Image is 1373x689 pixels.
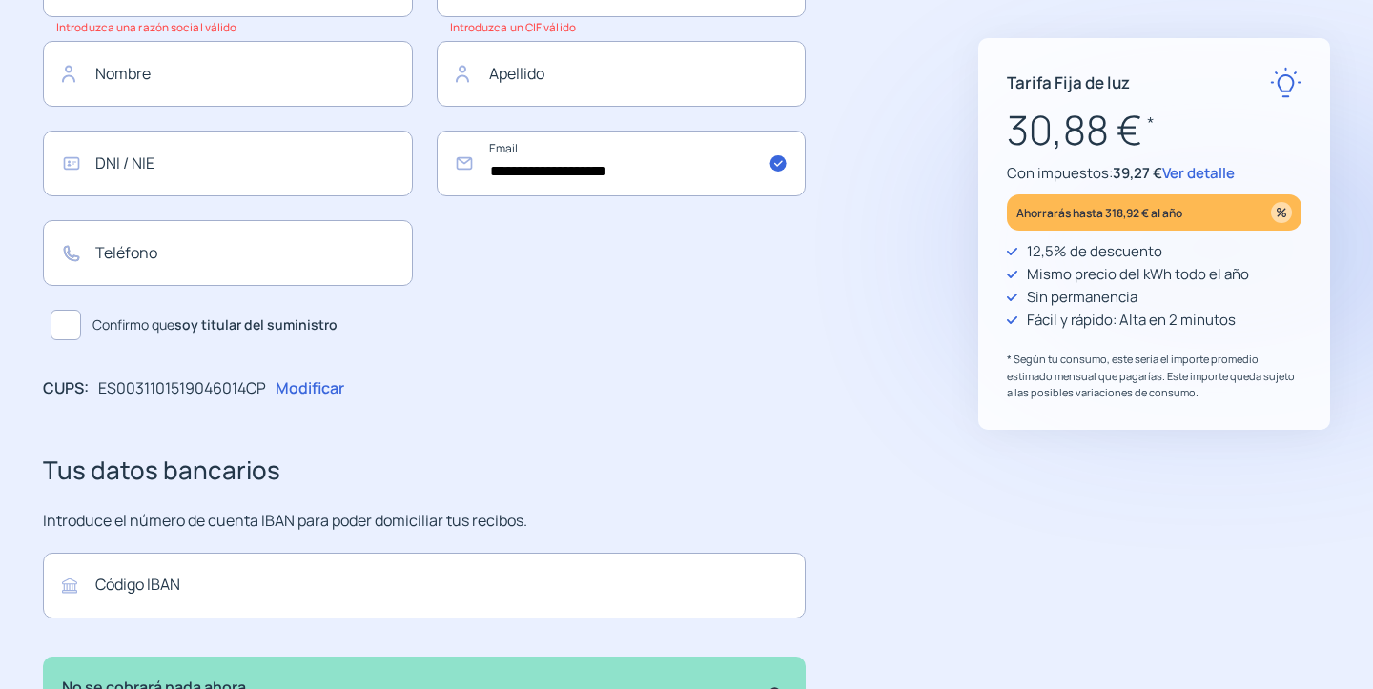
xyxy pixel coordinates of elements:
[1027,263,1249,286] p: Mismo precio del kWh todo el año
[450,20,576,34] small: Introduzca un CIF válido
[43,451,806,491] h3: Tus datos bancarios
[1113,163,1162,183] span: 39,27 €
[174,315,338,334] b: soy titular del suministro
[56,20,236,34] small: Introduzca una razón social válido
[98,376,266,401] p: ES0031101519046014CP
[1027,286,1137,309] p: Sin permanencia
[1016,202,1182,224] p: Ahorrarás hasta 318,92 € al año
[92,314,338,335] span: Confirmo que
[1007,162,1301,185] p: Con impuestos:
[1271,202,1292,223] img: percentage_icon.svg
[1007,351,1301,401] p: * Según tu consumo, este sería el importe promedio estimado mensual que pagarías. Este importe qu...
[1270,67,1301,98] img: rate-E.svg
[276,376,344,401] p: Modificar
[1007,70,1130,95] p: Tarifa Fija de luz
[1007,98,1301,162] p: 30,88 €
[1027,240,1162,263] p: 12,5% de descuento
[43,376,89,401] p: CUPS:
[1027,309,1236,332] p: Fácil y rápido: Alta en 2 minutos
[43,509,806,534] p: Introduce el número de cuenta IBAN para poder domiciliar tus recibos.
[1162,163,1235,183] span: Ver detalle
